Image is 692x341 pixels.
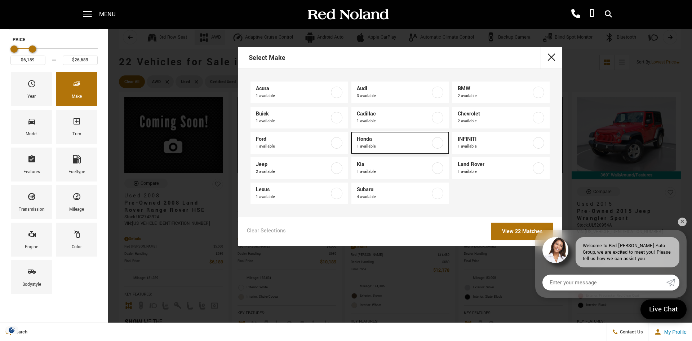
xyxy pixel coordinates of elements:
span: 1 available [357,143,430,150]
span: Engine [27,228,36,243]
span: Buick [256,110,329,118]
section: Click to Open Cookie Consent Modal [4,326,20,334]
input: Maximum [63,56,98,65]
span: Mileage [72,191,81,206]
div: Price [10,43,98,65]
span: 2 available [458,92,531,100]
a: Live Chat [640,300,687,319]
a: Cadillac1 available [351,107,449,128]
h5: Price [13,36,96,43]
div: Color [72,243,82,251]
span: Audi [357,85,430,92]
div: MakeMake [56,72,97,106]
span: Cadillac [357,110,430,118]
span: Subaru [357,186,430,193]
a: Jeep2 available [250,157,348,179]
div: Welcome to Red [PERSON_NAME] Auto Group, we are excited to meet you! Please tell us how we can as... [576,237,679,267]
a: View 22 Matches [491,223,553,240]
div: EngineEngine [11,223,52,257]
span: My Profile [661,329,687,335]
span: Year [27,78,36,93]
span: Bodystyle [27,266,36,281]
div: YearYear [11,72,52,106]
div: MileageMileage [56,185,97,219]
img: Opt-Out Icon [4,326,20,334]
div: Mileage [69,206,84,214]
div: Maximum Price [29,45,36,53]
span: Color [72,228,81,243]
a: Acura1 available [250,82,348,103]
div: ModelModel [11,110,52,144]
span: BMW [458,85,531,92]
span: Transmission [27,191,36,206]
div: ColorColor [56,223,97,257]
a: Kia1 available [351,157,449,179]
button: Open user profile menu [649,323,692,341]
a: INFINITI1 available [452,132,550,154]
span: Features [27,153,36,168]
span: Model [27,115,36,130]
a: Land Rover1 available [452,157,550,179]
h2: Select Make [249,48,285,68]
div: Transmission [19,206,45,214]
div: FueltypeFueltype [56,148,97,182]
div: TrimTrim [56,110,97,144]
span: 4 available [357,193,430,201]
a: Chevrolet2 available [452,107,550,128]
a: Clear Selections [247,227,286,236]
div: Engine [25,243,38,251]
span: Acura [256,85,329,92]
button: close [541,47,562,69]
div: Bodystyle [22,281,41,289]
div: Model [26,130,37,138]
a: Subaru4 available [351,183,449,204]
input: Enter your message [542,275,666,290]
a: Ford1 available [250,132,348,154]
a: Submit [666,275,679,290]
a: Buick1 available [250,107,348,128]
span: 1 available [256,92,329,100]
span: Kia [357,161,430,168]
span: 1 available [256,143,329,150]
div: Trim [72,130,81,138]
span: Contact Us [618,329,643,335]
div: TransmissionTransmission [11,185,52,219]
span: Ford [256,136,329,143]
span: 2 available [256,168,329,175]
div: Year [27,93,36,101]
span: Make [72,78,81,93]
span: Jeep [256,161,329,168]
div: BodystyleBodystyle [11,260,52,294]
img: Red Noland Auto Group [306,8,389,21]
div: Make [72,93,82,101]
span: 1 available [458,143,531,150]
div: Fueltype [68,168,85,176]
span: Honda [357,136,430,143]
span: Trim [72,115,81,130]
span: 1 available [357,168,430,175]
a: Lexus1 available [250,183,348,204]
span: 2 available [458,118,531,125]
div: Minimum Price [10,45,18,53]
span: Live Chat [646,305,682,314]
span: Lexus [256,186,329,193]
span: 1 available [458,168,531,175]
a: Audi3 available [351,82,449,103]
span: 1 available [256,118,329,125]
a: BMW2 available [452,82,550,103]
a: Honda1 available [351,132,449,154]
div: FeaturesFeatures [11,148,52,182]
span: 1 available [256,193,329,201]
span: 1 available [357,118,430,125]
div: Features [23,168,40,176]
input: Minimum [10,56,45,65]
span: Land Rover [458,161,531,168]
span: Fueltype [72,153,81,168]
span: 3 available [357,92,430,100]
img: Agent profile photo [542,237,568,263]
span: INFINITI [458,136,531,143]
span: Chevrolet [458,110,531,118]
